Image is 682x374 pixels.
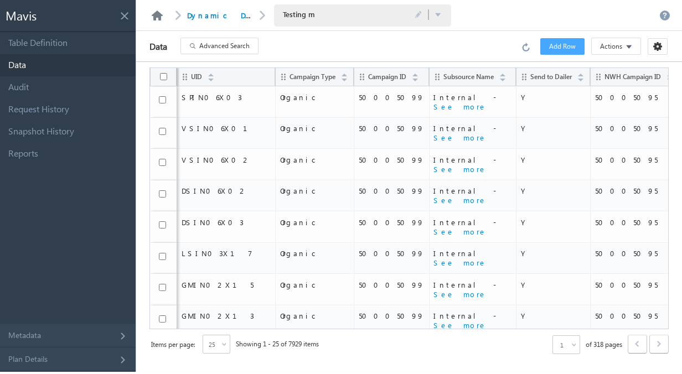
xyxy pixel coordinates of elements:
[136,33,180,60] label: Data
[280,186,349,195] span: Organic
[521,92,585,102] span: Y
[359,280,424,289] span: 50005099
[521,123,585,133] span: Y
[149,339,197,350] span: Items per page:
[586,338,622,351] span: of 318 pages
[236,337,319,350] span: Showing 1 - 25 of 7929 items
[433,195,487,205] button: See more
[280,311,349,320] span: Organic
[600,41,622,51] span: Actions
[433,280,511,289] span: Internal - Nish GMS 35-45 age GG 3rd Box - [DATE]
[433,102,487,112] button: See more
[415,11,422,19] span: Click to Edit
[521,186,585,195] span: Y
[433,186,511,195] span: Internal - NextBestOffer
[595,92,674,102] span: 50005095
[283,9,394,19] span: Testing m
[435,10,442,20] button: Click to switch tables
[182,280,270,289] span: GMIN02X15
[359,92,424,102] span: 50005099
[433,289,487,299] button: See more
[659,10,670,21] a: Help documentation for this page.
[280,280,349,289] span: Organic
[182,92,270,102] span: SPIN06X03
[280,217,349,227] span: Organic
[549,41,576,51] span: Add Row
[433,258,487,268] button: See more
[359,155,424,164] span: 50005099
[433,155,511,164] span: Internal - NextBestOffer
[553,340,570,350] span: 1
[595,248,674,258] span: 50005095
[521,217,585,227] span: Y
[521,41,534,51] a: Refresh Table
[368,72,418,79] a: Campaign ID
[521,311,585,320] span: Y
[521,280,585,289] span: Y
[521,248,585,258] span: Y
[280,155,349,164] span: Organic
[595,311,674,320] span: 50005095
[433,123,511,133] span: Internal - NextBestOffer
[359,248,424,258] span: 50005099
[595,280,674,289] span: 50005095
[182,311,270,320] span: GMIN02X13
[182,186,270,195] span: DSIN06X02
[359,186,424,195] span: 50005099
[591,38,641,55] button: Actions
[359,123,424,133] span: 50005099
[433,133,487,143] button: See more
[359,311,424,320] span: 50005099
[359,217,424,227] span: 50005099
[182,248,270,258] span: LSIN03X17
[433,311,511,320] span: Internal - Nish GMS Save early [PERSON_NAME] 3rd Box - [DATE]
[182,123,270,133] span: VSIN06X01
[595,123,674,133] span: 50005095
[203,340,220,350] span: 25
[433,320,487,330] button: See more
[433,164,487,174] button: See more
[443,72,506,79] a: Subsource Name
[433,217,511,227] span: Internal - NextBestOffer
[199,41,250,51] span: Advanced Search
[595,186,674,195] span: 50005095
[604,72,673,79] a: NWH Campaign ID
[280,92,349,102] span: Organic
[280,248,349,258] span: Organic
[540,38,585,55] button: Add Row
[180,38,259,54] button: Advanced Search
[530,72,584,79] a: Send to Dailer
[433,227,487,237] button: See more
[521,155,585,164] span: Y
[433,92,511,102] span: Internal - NextBestOffer
[182,155,270,164] span: VSIN06X02
[280,123,349,133] span: Organic
[187,10,254,21] div: Dynamic Disposition
[595,217,674,227] span: 50005095
[433,248,511,258] span: Internal Ã¢â‚¬â€œ [PERSON_NAME] Lot 2 W1
[182,217,270,227] span: DSIN06X03
[187,11,307,20] a: Dynamic Disposition
[290,72,348,79] a: Campaign Type
[191,72,214,79] a: UID
[595,155,674,164] span: 50005095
